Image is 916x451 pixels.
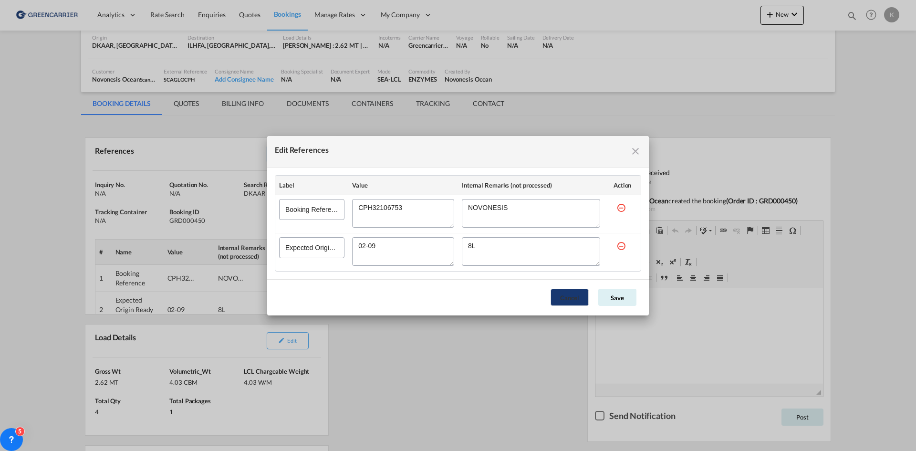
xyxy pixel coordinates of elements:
th: Action [604,176,641,195]
md-icon: icon-close fg-AAA8AD cursor [630,146,641,157]
div: Edit References [275,144,329,159]
md-icon: icon-minus-circle-outline red-400-fg s20 cursor mr-5 [616,241,626,251]
input: Expected Origin Ready Date [279,237,344,258]
input: Booking Reference [279,199,344,220]
th: Internal Remarks (not processed) [458,176,604,195]
button: Cancel [551,289,589,306]
th: Label [275,176,348,195]
md-dialog: Edit References [267,136,649,315]
button: Save [598,289,636,306]
th: Value [348,176,458,195]
body: Editor, editor8 [10,10,218,20]
md-icon: icon-minus-circle-outline red-400-fg s20 cursor mr-5 [616,203,626,212]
